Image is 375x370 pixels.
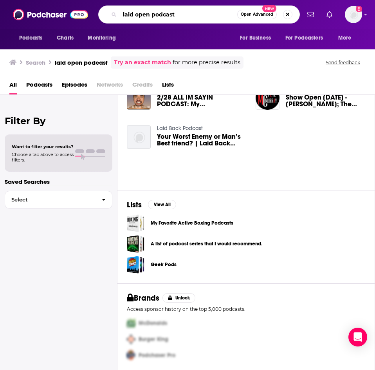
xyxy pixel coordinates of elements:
[173,58,240,67] span: for more precise results
[162,293,196,303] button: Unlock
[240,33,271,44] span: For Business
[151,219,233,227] a: My Favorite Active Boxing Podcasts
[151,260,177,269] a: Geek Pods
[127,86,151,110] img: 2/28 ALL IM SAYIN PODCAST: My Alma Mater IUP, Open Kitchens and Getting Laid Stories
[157,94,246,107] a: 2/28 ALL IM SAYIN PODCAST: My Alma Mater IUP, Open Kitchens and Getting Laid Stories
[338,33,352,44] span: More
[237,10,277,19] button: Open AdvancedNew
[285,33,323,44] span: For Podcasters
[162,78,174,94] a: Lists
[345,6,362,23] img: User Profile
[120,8,237,21] input: Search podcasts, credits, & more...
[157,133,246,147] a: Your Worst Enemy or Man’s Best friend? | Laid Back Podcast - Ep.3
[348,328,367,346] div: Open Intercom Messenger
[13,7,88,22] img: Podchaser - Follow, Share and Rate Podcasts
[127,200,176,210] a: ListsView All
[82,31,126,45] button: open menu
[88,33,115,44] span: Monitoring
[26,59,45,66] h3: Search
[124,347,139,363] img: Third Pro Logo
[124,331,139,347] img: Second Pro Logo
[5,115,112,127] h2: Filter By
[127,306,365,312] p: Access sponsor history on the top 5,000 podcasts.
[12,152,74,163] span: Choose a tab above to access filters.
[5,197,96,202] span: Select
[139,352,175,359] span: Podchaser Pro
[157,94,246,107] span: 2/28 ALL IM SAYIN PODCAST: My [PERSON_NAME] Mater IUP, Open Kitchens and Getting Laid Stories
[356,6,362,12] svg: Add a profile image
[241,13,273,16] span: Open Advanced
[124,315,139,331] img: First Pro Logo
[127,214,144,232] a: My Favorite Active Boxing Podcasts
[345,6,362,23] button: Show profile menu
[132,78,153,94] span: Credits
[55,59,108,66] h3: laid open podcast
[234,31,281,45] button: open menu
[62,78,87,94] a: Episodes
[345,6,362,23] span: Logged in as LBPublicity2
[148,200,176,209] button: View All
[280,31,334,45] button: open menu
[14,31,52,45] button: open menu
[262,5,276,12] span: New
[127,235,144,253] a: A list of podcast series that I would recommend.
[97,78,123,94] span: Networks
[5,191,112,209] button: Select
[9,78,17,94] a: All
[127,256,144,274] a: Geek Pods
[151,239,262,248] a: A list of podcast series that I would recommend.
[5,178,112,185] p: Saved Searches
[12,144,74,149] span: Want to filter your results?
[127,125,151,149] img: Your Worst Enemy or Man’s Best friend? | Laid Back Podcast - Ep.3
[26,78,52,94] a: Podcasts
[98,5,300,24] div: Search podcasts, credits, & more...
[139,336,168,343] span: Burger King
[256,86,279,110] img: Show Open 06.15.24 - Rick Springfield; The Mooch; Seth Meyers band is laid off
[323,8,335,21] a: Show notifications dropdown
[286,94,375,107] a: Show Open 06.15.24 - Rick Springfield; The Mooch; Seth Meyers band is laid off
[52,31,78,45] a: Charts
[19,33,42,44] span: Podcasts
[304,8,317,21] a: Show notifications dropdown
[57,33,74,44] span: Charts
[333,31,361,45] button: open menu
[127,200,142,210] h2: Lists
[157,125,203,132] a: Laid Back Podcast
[286,94,375,107] span: Show Open [DATE] - [PERSON_NAME]; The Mooch; [PERSON_NAME] band is laid off
[114,58,171,67] a: Try an exact match
[127,293,159,303] h2: Brands
[139,320,167,326] span: McDonalds
[323,59,362,66] button: Send feedback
